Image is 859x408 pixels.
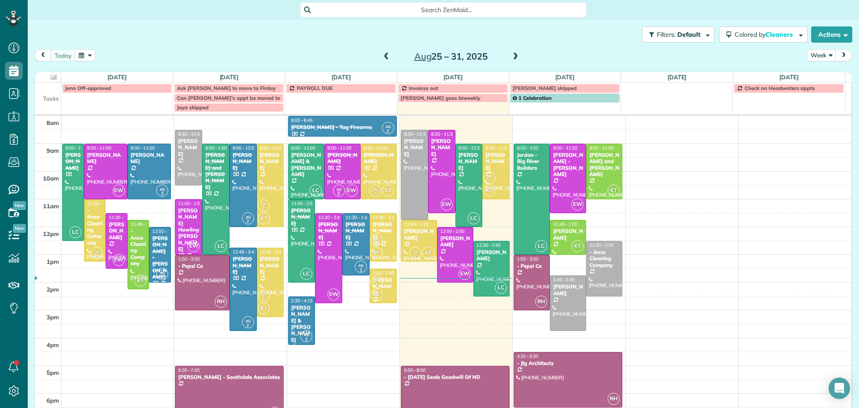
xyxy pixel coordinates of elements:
[459,145,483,151] span: 9:00 - 12:00
[113,254,125,266] span: EW
[404,374,507,380] div: - [DATE] Seals Goodwill Of ND
[608,185,620,197] span: KT
[735,30,796,39] span: Colored by
[589,152,620,178] div: [PERSON_NAME] and [PERSON_NAME]
[589,249,620,268] div: - Anco Cleaning Company
[43,230,59,237] span: 12pm
[318,215,342,220] span: 11:30 - 2:45
[346,185,358,197] span: EW
[835,49,852,61] button: next
[513,85,577,91] span: [PERSON_NAME] skipped
[382,185,394,197] span: KT
[177,94,337,101] span: Can [PERSON_NAME]'s appt be moved to [GEOGRAPHIC_DATA]
[215,296,227,308] span: RH
[404,138,425,157] div: [PERSON_NAME]
[657,30,676,39] span: Filters:
[51,49,76,61] button: today
[516,152,547,171] div: Jordan - Big River Builders
[516,360,620,366] div: - Jlg Architects
[87,152,125,165] div: [PERSON_NAME]
[160,270,165,275] span: AS
[152,235,168,280] div: [PERSON_NAME] - [PERSON_NAME]
[160,187,165,192] span: AS
[47,369,59,376] span: 5pm
[744,85,815,91] span: Check on Headwaters appts
[261,202,267,206] span: JW
[440,235,471,248] div: [PERSON_NAME]
[374,249,379,254] span: JW
[327,288,340,301] span: EW
[291,201,315,206] span: 11:00 - 2:00
[130,228,147,266] div: - Anco Cleaning Company
[517,145,538,151] span: 9:00 - 1:00
[719,26,808,43] button: Colored byCleaners
[638,26,714,43] a: Filters: Default
[395,52,507,61] h2: 25 – 31, 2025
[108,221,125,241] div: [PERSON_NAME]
[113,185,125,197] span: EW
[87,201,111,206] span: 11:00 - 1:15
[47,147,59,154] span: 9am
[47,397,59,404] span: 6pm
[291,124,394,130] div: [PERSON_NAME] - Tag Firearms
[177,104,208,111] span: Joya skipped
[178,207,200,253] div: [PERSON_NAME] Howling [PERSON_NAME]
[553,145,577,151] span: 9:00 - 11:30
[677,30,701,39] span: Default
[291,298,313,304] span: 2:30 - 4:15
[327,152,358,165] div: [PERSON_NAME]
[535,296,547,308] span: RH
[404,367,425,373] span: 5:00 - 8:00
[476,242,501,248] span: 12:30 - 2:30
[373,215,397,220] span: 11:30 - 1:15
[291,117,313,123] span: 8:00 - 8:45
[47,119,59,126] span: 8am
[304,332,309,337] span: AS
[589,145,613,151] span: 9:00 - 11:00
[371,252,382,261] small: 2
[364,145,388,151] span: 9:00 - 11:00
[300,268,312,280] span: LC
[765,30,794,39] span: Cleaners
[65,85,111,91] span: Jenn Off-approved
[291,145,315,151] span: 9:00 - 11:00
[260,249,284,255] span: 12:45 - 3:15
[414,51,432,62] span: Aug
[297,85,332,91] span: PAYROLL DUE
[553,228,583,241] div: [PERSON_NAME]
[642,26,714,43] button: Filters: Default
[779,73,799,81] a: [DATE]
[258,302,270,314] span: KT
[69,226,81,238] span: LC
[535,240,547,252] span: LC
[47,258,59,265] span: 1pm
[807,49,836,61] button: Week
[370,288,383,301] span: KT
[178,201,202,206] span: 11:00 - 1:00
[291,152,322,178] div: [PERSON_NAME] & [PERSON_NAME]
[485,145,510,151] span: 9:00 - 11:00
[483,185,495,197] span: KT
[486,174,492,179] span: JW
[553,221,577,227] span: 11:45 - 1:00
[246,215,251,219] span: AS
[318,221,340,241] div: [PERSON_NAME]
[412,249,418,254] span: JW
[383,127,394,136] small: 2
[476,249,507,262] div: [PERSON_NAME]
[355,266,366,275] small: 2
[553,152,583,178] div: [PERSON_NAME] - [PERSON_NAME]
[332,73,351,81] a: [DATE]
[485,152,507,171] div: [PERSON_NAME]
[358,263,363,268] span: AS
[410,252,421,261] small: 2
[404,131,428,137] span: 8:30 - 11:45
[233,249,257,255] span: 12:45 - 3:45
[65,145,89,151] span: 9:00 - 12:30
[495,282,507,294] span: LC
[178,131,202,137] span: 8:30 - 10:30
[291,207,313,227] div: [PERSON_NAME]
[178,367,200,373] span: 5:00 - 7:00
[107,73,127,81] a: [DATE]
[555,73,574,81] a: [DATE]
